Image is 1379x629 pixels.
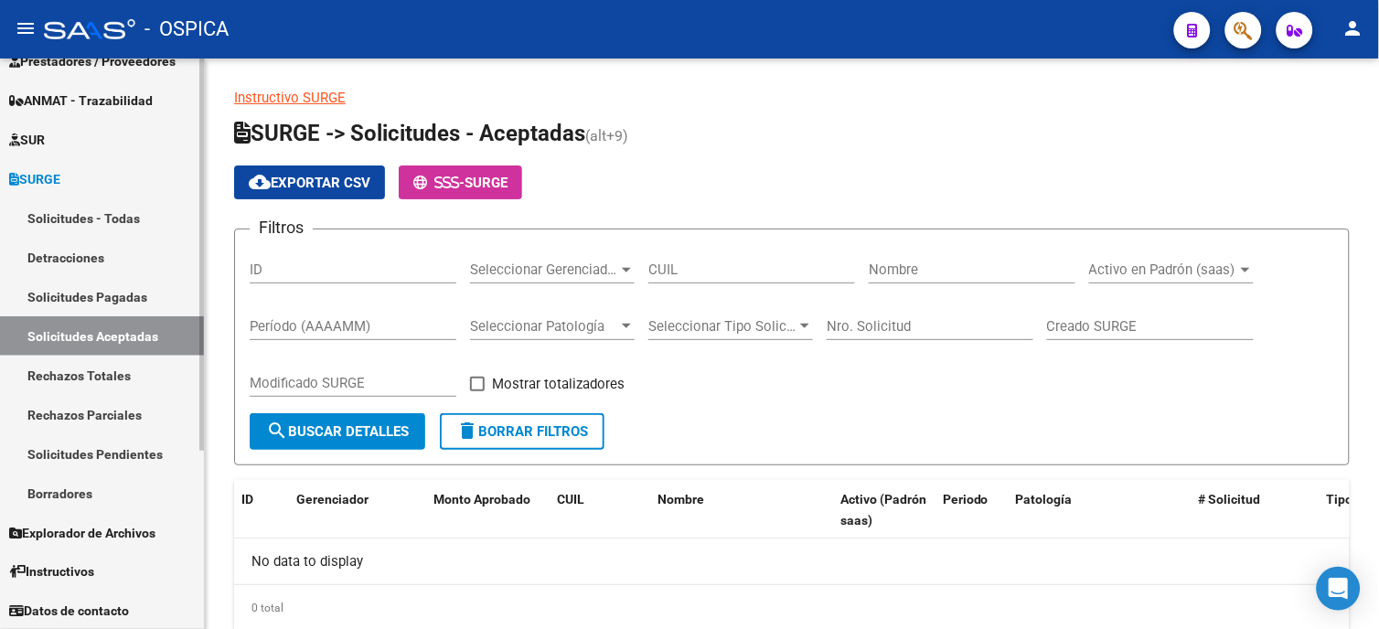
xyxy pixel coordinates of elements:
span: Seleccionar Gerenciador [470,261,618,278]
datatable-header-cell: CUIL [550,480,650,540]
span: Datos de contacto [9,602,129,622]
span: Explorador de Archivos [9,523,155,543]
span: Exportar CSV [249,175,370,191]
mat-icon: menu [15,17,37,39]
span: Borrar Filtros [456,423,588,440]
span: - OSPICA [144,9,229,49]
span: CUIL [557,492,584,506]
span: (alt+9) [585,127,628,144]
span: Periodo [943,492,989,506]
span: Nombre [657,492,704,506]
span: ID [241,492,253,506]
span: Buscar Detalles [266,423,409,440]
span: Gerenciador [296,492,369,506]
h3: Filtros [250,215,313,240]
datatable-header-cell: Periodo [935,480,1009,540]
datatable-header-cell: Monto Aprobado [426,480,550,540]
span: Activo en Padrón (saas) [1089,261,1237,278]
span: Prestadores / Proveedores [9,51,176,71]
span: Seleccionar Tipo Solicitud [648,318,796,335]
datatable-header-cell: ID [234,480,289,540]
a: Instructivo SURGE [234,90,346,106]
span: # Solicitud [1199,492,1261,506]
mat-icon: delete [456,420,478,442]
div: Open Intercom Messenger [1317,567,1361,611]
datatable-header-cell: Activo (Padrón saas) [833,480,935,540]
div: No data to display [234,538,1350,584]
button: -SURGE [399,165,522,199]
span: SURGE [9,169,60,189]
mat-icon: cloud_download [249,171,271,193]
button: Exportar CSV [234,165,385,199]
span: Patología [1016,492,1073,506]
button: Borrar Filtros [440,413,604,450]
datatable-header-cell: Patología [1009,480,1192,540]
datatable-header-cell: Gerenciador [289,480,426,540]
mat-icon: search [266,420,288,442]
span: Seleccionar Patología [470,318,618,335]
span: Instructivos [9,562,94,582]
datatable-header-cell: # Solicitud [1192,480,1320,540]
mat-icon: person [1342,17,1364,39]
span: SUR [9,130,45,150]
datatable-header-cell: Nombre [650,480,833,540]
span: SURGE -> Solicitudes - Aceptadas [234,121,585,146]
span: ANMAT - Trazabilidad [9,91,153,111]
button: Buscar Detalles [250,413,425,450]
span: Monto Aprobado [433,492,530,506]
span: SURGE [465,175,508,191]
span: - [413,175,465,191]
span: Mostrar totalizadores [492,373,625,395]
span: Activo (Padrón saas) [840,492,926,528]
